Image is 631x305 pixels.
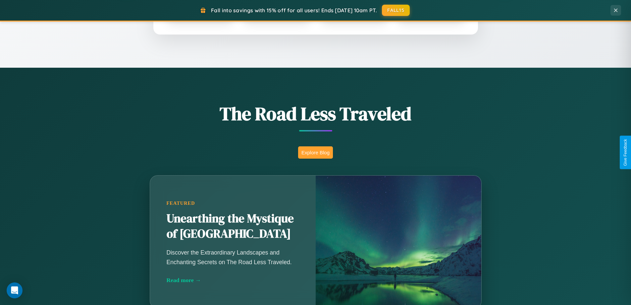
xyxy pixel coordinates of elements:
div: Read more → [167,277,299,284]
span: Fall into savings with 15% off for all users! Ends [DATE] 10am PT. [211,7,377,14]
p: Discover the Extraordinary Landscapes and Enchanting Secrets on The Road Less Traveled. [167,248,299,267]
div: Featured [167,200,299,206]
div: Open Intercom Messenger [7,282,23,298]
div: Give Feedback [623,139,628,166]
h2: Unearthing the Mystique of [GEOGRAPHIC_DATA] [167,211,299,242]
h1: The Road Less Traveled [117,101,514,126]
button: FALL15 [382,5,410,16]
button: Explore Blog [298,146,333,159]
